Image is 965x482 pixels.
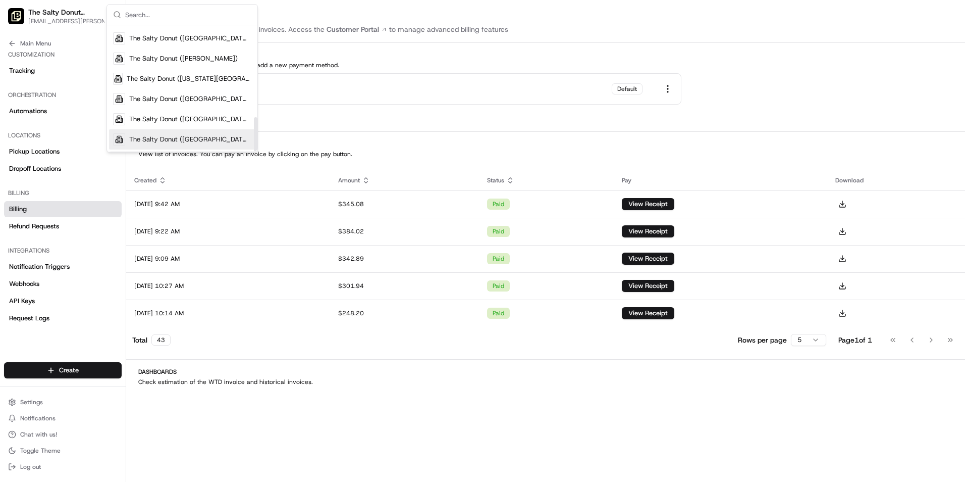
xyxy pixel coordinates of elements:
[835,176,957,184] div: Download
[4,87,122,103] div: Orchestration
[338,282,471,290] div: $301.94
[129,54,238,63] span: The Salty Donut ([PERSON_NAME])
[10,97,28,115] img: 1736555255976-a54dd68f-1ca7-489b-9aae-adbdc363a1c4
[129,94,251,104] span: The Salty Donut ([GEOGRAPHIC_DATA])
[138,378,953,386] p: Check estimation of the WTD invoice and historical invoices.
[4,46,122,63] div: Customization
[126,300,330,327] td: [DATE] 10:14 AM
[9,66,35,75] span: Tracking
[9,164,61,173] span: Dropoff Locations
[85,148,93,156] div: 💻
[487,176,606,184] div: Status
[126,245,330,272] td: [DATE] 9:09 AM
[9,262,70,271] span: Notification Triggers
[8,8,24,24] img: The Salty Donut (Wynwood)
[4,259,122,275] a: Notification Triggers
[4,444,122,458] button: Toggle Theme
[6,142,81,161] a: 📗Knowledge Base
[338,255,471,263] div: $342.89
[151,334,171,346] div: 43
[71,171,122,179] a: Powered byPylon
[4,4,104,28] button: The Salty Donut (Wynwood)The Salty Donut ([GEOGRAPHIC_DATA])[EMAIL_ADDRESS][PERSON_NAME][DOMAIN_N...
[612,83,642,94] div: Default
[134,176,322,184] div: Created
[4,276,122,292] a: Webhooks
[28,7,103,17] button: The Salty Donut ([GEOGRAPHIC_DATA])
[487,199,510,210] div: paid
[4,103,122,119] a: Automations
[325,24,389,34] a: Customer Portal
[9,314,49,323] span: Request Logs
[9,147,60,156] span: Pickup Locations
[20,447,61,455] span: Toggle Theme
[81,142,166,161] a: 💻API Documentation
[487,253,510,264] div: paid
[138,61,953,69] p: Manage your payment methods. You can add a new payment method.
[338,176,471,184] div: Amount
[738,335,787,345] p: Rows per page
[622,225,674,237] button: View Receipt
[9,297,35,306] span: API Keys
[338,227,471,235] div: $384.02
[838,335,872,345] div: Page 1 of 1
[129,135,251,144] span: The Salty Donut ([GEOGRAPHIC_DATA])
[59,366,79,375] span: Create
[126,272,330,300] td: [DATE] 10:27 AM
[4,161,122,177] a: Dropoff Locations
[10,10,30,30] img: Nash
[20,147,77,157] span: Knowledge Base
[20,430,57,439] span: Chat with us!
[4,36,122,51] button: Main Menu
[138,51,953,59] h2: Payment Methods
[4,310,122,326] a: Request Logs
[138,8,953,24] h1: Manage Billing
[20,39,51,47] span: Main Menu
[9,107,47,116] span: Automations
[138,140,953,148] h2: Invoices
[4,362,122,378] button: Create
[622,176,819,184] div: Pay
[338,309,471,317] div: $248.20
[4,460,122,474] button: Log out
[138,368,953,376] h2: Dashboards
[107,25,257,152] div: Suggestions
[34,107,128,115] div: We're available if you need us!
[622,307,674,319] button: View Receipt
[10,148,18,156] div: 📗
[127,74,251,83] span: The Salty Donut ([US_STATE][GEOGRAPHIC_DATA])
[20,414,56,422] span: Notifications
[622,198,674,210] button: View Receipt
[4,127,122,143] div: Locations
[34,97,166,107] div: Start new chat
[4,293,122,309] a: API Keys
[138,150,953,158] p: View list of invoices. You can pay an invoice by clicking on the pay button.
[126,190,330,218] td: [DATE] 9:42 AM
[132,334,171,346] div: Total
[487,280,510,292] div: paid
[26,65,167,76] input: Clear
[20,398,43,406] span: Settings
[4,201,122,217] a: Billing
[338,200,471,208] div: $345.08
[4,411,122,425] button: Notifications
[95,147,162,157] span: API Documentation
[4,63,122,79] a: Tracking
[20,463,41,471] span: Log out
[9,222,59,231] span: Refund Requests
[4,243,122,259] div: Integrations
[10,40,184,57] p: Welcome 👋
[4,143,122,160] a: Pickup Locations
[4,185,122,201] div: Billing
[4,427,122,442] button: Chat with us!
[4,218,122,234] a: Refund Requests
[9,205,27,214] span: Billing
[129,115,251,124] span: The Salty Donut ([GEOGRAPHIC_DATA])
[4,395,122,409] button: Settings
[622,253,674,265] button: View Receipt
[28,17,114,25] button: [EMAIL_ADDRESS][PERSON_NAME][DOMAIN_NAME]
[487,226,510,237] div: paid
[487,308,510,319] div: paid
[125,5,251,25] input: Search...
[138,24,953,34] p: Manage your payment methods and invoices. Access the to manage advanced billing features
